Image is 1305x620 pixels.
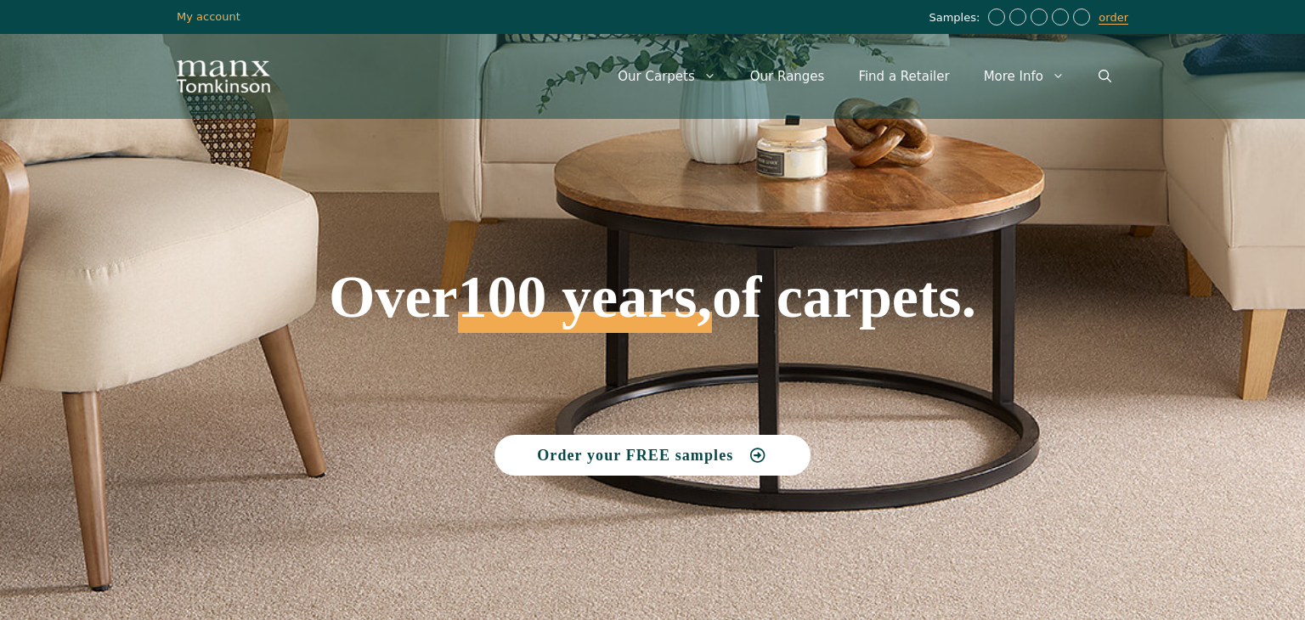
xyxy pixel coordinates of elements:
[601,51,733,102] a: Our Carpets
[841,51,966,102] a: Find a Retailer
[929,11,984,25] span: Samples:
[177,144,1128,333] h1: Over of carpets.
[537,448,733,463] span: Order your FREE samples
[458,282,712,333] span: 100 years,
[1099,11,1128,25] a: order
[177,10,240,23] a: My account
[177,60,270,93] img: Manx Tomkinson
[733,51,842,102] a: Our Ranges
[1082,51,1128,102] a: Open Search Bar
[494,435,811,476] a: Order your FREE samples
[967,51,1082,102] a: More Info
[601,51,1128,102] nav: Primary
